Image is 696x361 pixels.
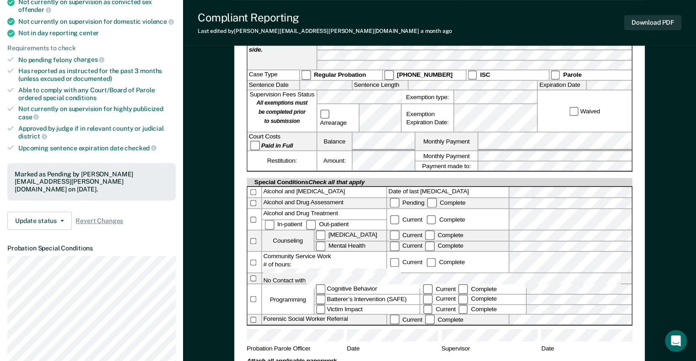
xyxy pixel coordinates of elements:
[305,221,350,228] label: Out-patient
[198,11,452,24] div: Compliant Reporting
[262,274,631,284] label: No Contact with
[18,113,39,121] span: case
[250,141,260,151] input: Paid in Full
[388,216,424,223] label: Current
[261,142,293,149] strong: Paid in Full
[665,330,687,352] div: Open Intercom Messenger
[402,105,453,132] div: Exemption Expiration Date:
[262,285,313,314] div: Programming
[425,216,466,223] label: Complete
[198,28,452,34] div: Last edited by [PERSON_NAME][EMAIL_ADDRESS][PERSON_NAME][DOMAIN_NAME]
[247,345,343,357] span: Probation Parole Officer
[422,306,457,313] label: Current
[18,6,51,13] span: offender
[388,232,424,239] label: Current
[457,296,498,303] label: Complete
[307,220,316,230] input: Out-patient
[390,215,399,225] input: Current
[317,133,352,151] label: Balance
[390,231,399,240] input: Current
[248,151,317,171] div: Restitution:
[397,71,453,78] strong: [PHONE_NUMBER]
[314,285,420,294] label: Cognitive Behavior
[248,70,299,80] div: Case Type
[423,295,433,304] input: Current
[7,44,176,52] div: Requirements to check
[388,259,424,265] label: Current
[388,199,426,206] label: Pending
[18,144,176,152] div: Upcoming sentence expiration date
[425,315,435,324] input: Complete
[74,56,105,63] span: charges
[425,231,435,240] input: Complete
[18,125,176,140] div: Approved by judge if in relevant county or judicial
[480,71,490,78] strong: ISC
[563,71,582,78] strong: Parole
[302,70,311,80] input: Regular Probation
[262,209,386,219] div: Alcohol and Drug Treatment
[314,231,386,241] label: [MEDICAL_DATA]
[457,306,498,313] label: Complete
[262,252,386,273] div: Community Service Work # of hours:
[18,29,176,37] div: Not in day reporting
[415,151,478,161] label: Monthly Payment
[18,17,176,26] div: Not currently on supervision for domestic
[390,315,399,324] input: Current
[314,71,366,78] strong: Regular Probation
[79,29,99,37] span: center
[316,295,325,304] input: Batterer’s Intervention (SAFE)
[550,70,560,80] input: Parole
[18,56,176,64] div: No pending felony
[347,345,438,357] span: Date
[314,241,386,251] label: Mental Health
[424,232,465,239] label: Complete
[424,316,465,323] label: Complete
[18,133,47,140] span: district
[424,242,465,249] label: Complete
[142,18,174,25] span: violence
[253,178,366,186] div: Special Conditions
[248,80,299,90] label: Sentence Date
[425,241,435,251] input: Complete
[538,80,587,90] label: Expiration Date
[7,244,176,252] dt: Probation Special Conditions
[262,231,313,251] div: Counseling
[73,75,112,82] span: documented)
[76,217,123,225] span: Revert Changes
[15,170,168,193] div: Marked as Pending by [PERSON_NAME][EMAIL_ADDRESS][PERSON_NAME][DOMAIN_NAME] on [DATE].
[7,212,72,230] button: Update status
[568,106,601,116] label: Waived
[459,285,468,294] input: Complete
[427,215,437,225] input: Complete
[384,70,394,80] input: [PHONE_NUMBER]
[352,80,408,90] label: Sentence Length
[18,86,176,102] div: Able to comply with any Court/Board of Parole ordered special
[423,285,433,294] input: Current
[262,198,386,209] div: Alcohol and Drug Assessment
[307,274,620,288] input: No Contact with
[314,295,420,304] label: Batterer’s Intervention (SAFE)
[423,305,433,314] input: Current
[441,345,538,357] span: Supervisor
[317,151,352,171] label: Amount:
[316,241,325,251] input: Mental Health
[415,161,478,171] label: Payment made to:
[415,133,478,151] label: Monthly Payment
[390,241,399,251] input: Current
[320,110,329,119] input: Arrearage
[427,198,437,208] input: Complete
[388,242,424,249] label: Current
[459,305,468,314] input: Complete
[316,231,325,240] input: [MEDICAL_DATA]
[402,90,453,104] label: Exemption type:
[18,105,176,121] div: Not currently on supervision for highly publicized
[308,179,365,186] span: Check all that apply
[18,67,176,83] div: Has reported as instructed for the past 3 months (unless excused or
[318,110,357,127] label: Arrearage
[314,305,420,314] label: Victim Impact
[248,133,317,151] div: Court Costs
[624,15,681,30] button: Download PDF
[262,187,386,198] div: Alcohol and [MEDICAL_DATA]
[569,106,579,116] input: Waived
[265,220,275,230] input: In-patient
